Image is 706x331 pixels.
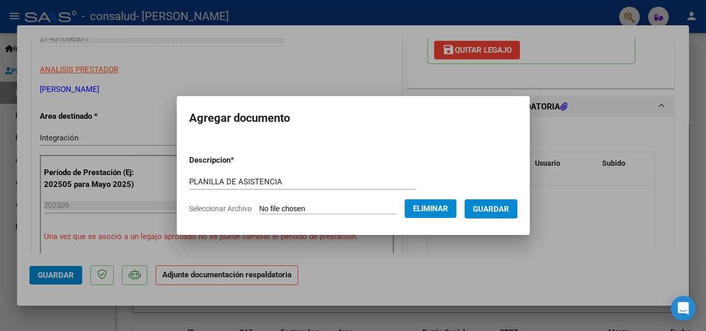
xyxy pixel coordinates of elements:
[189,204,252,213] span: Seleccionar Archivo
[189,154,288,166] p: Descripcion
[465,199,517,218] button: Guardar
[671,296,696,321] div: Open Intercom Messenger
[189,108,517,128] h2: Agregar documento
[473,204,509,214] span: Guardar
[413,204,448,213] span: Eliminar
[405,199,456,218] button: Eliminar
